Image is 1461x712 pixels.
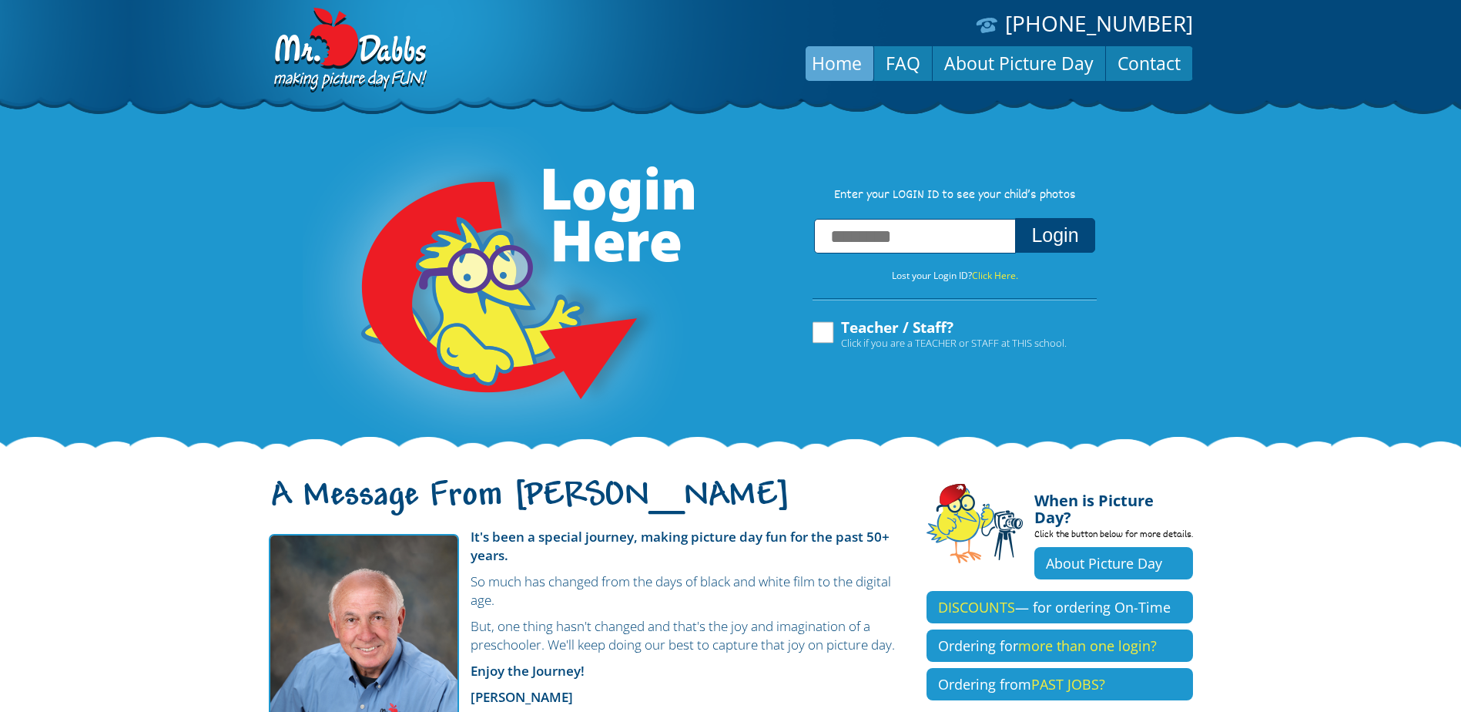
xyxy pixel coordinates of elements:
[471,528,890,564] strong: It's been a special journey, making picture day fun for the past 50+ years.
[938,598,1015,616] span: DISCOUNTS
[269,573,903,610] p: So much has changed from the days of black and white film to the digital age.
[1034,483,1193,526] h4: When is Picture Day?
[269,8,429,94] img: Dabbs Company
[1034,547,1193,579] a: About Picture Day
[1005,8,1193,38] a: [PHONE_NUMBER]
[1018,636,1157,655] span: more than one login?
[933,45,1105,82] a: About Picture Day
[471,688,573,706] strong: [PERSON_NAME]
[797,187,1113,204] p: Enter your LOGIN ID to see your child’s photos
[797,267,1113,284] p: Lost your Login ID?
[972,269,1018,282] a: Click Here.
[471,662,585,680] strong: Enjoy the Journey!
[1034,526,1193,547] p: Click the button below for more details.
[1106,45,1192,82] a: Contact
[269,489,903,522] h1: A Message From [PERSON_NAME]
[1031,675,1105,694] span: PAST JOBS?
[269,617,903,654] p: But, one thing hasn't changed and that's the joy and imagination of a preschooler. We'll keep doi...
[810,320,1067,349] label: Teacher / Staff?
[927,630,1193,662] a: Ordering formore than one login?
[927,591,1193,623] a: DISCOUNTS— for ordering On-Time
[927,668,1193,700] a: Ordering fromPAST JOBS?
[303,127,697,451] img: Login Here
[841,335,1067,351] span: Click if you are a TEACHER or STAFF at THIS school.
[800,45,873,82] a: Home
[874,45,932,82] a: FAQ
[1015,218,1094,253] button: Login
